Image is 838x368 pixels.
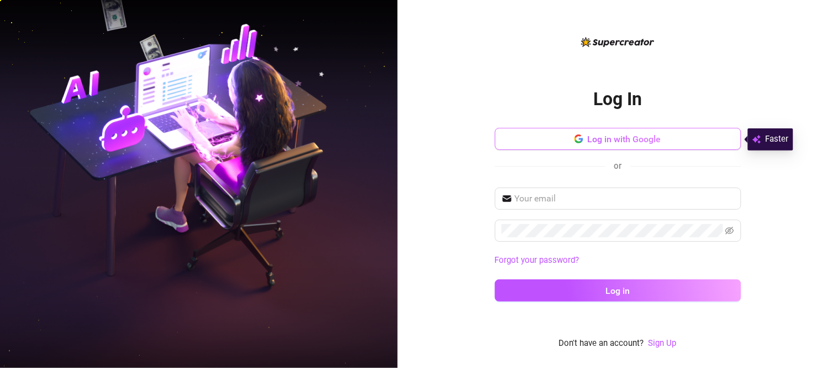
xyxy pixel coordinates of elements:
input: Your email [515,192,735,205]
h2: Log In [594,88,642,111]
img: logo-BBDzfeDw.svg [581,37,655,47]
img: svg%3e [752,133,761,146]
span: Log in [606,286,630,296]
span: Don't have an account? [559,337,644,350]
span: or [614,161,622,171]
button: Log in with Google [495,128,741,150]
a: Forgot your password? [495,255,579,265]
span: eye-invisible [725,226,734,235]
a: Sign Up [649,338,677,348]
a: Forgot your password? [495,254,741,267]
span: Faster [766,133,789,146]
button: Log in [495,279,741,302]
span: Log in with Google [588,134,661,144]
a: Sign Up [649,337,677,350]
